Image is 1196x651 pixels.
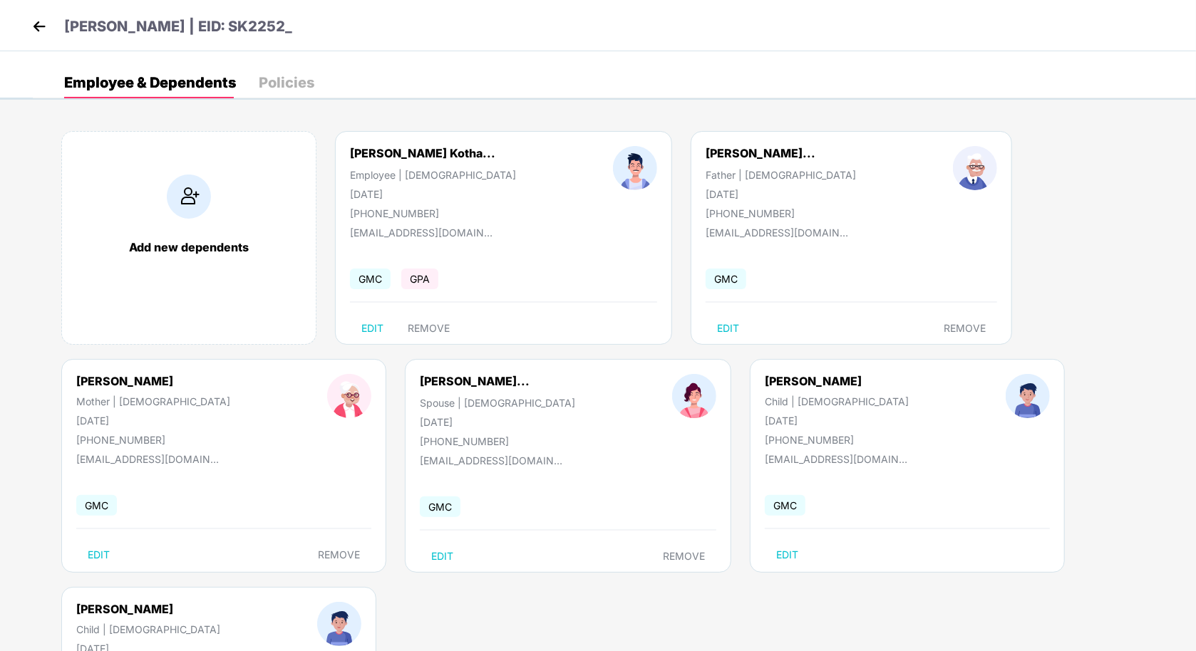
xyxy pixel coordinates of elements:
span: GMC [76,495,117,516]
div: Employee | [DEMOGRAPHIC_DATA] [350,169,516,181]
div: Mother | [DEMOGRAPHIC_DATA] [76,395,230,407]
span: EDIT [361,323,383,334]
div: [DATE] [420,416,575,428]
button: REMOVE [932,317,997,340]
div: Employee & Dependents [64,75,236,90]
div: [PERSON_NAME] Kotha... [350,146,495,160]
button: REMOVE [396,317,461,340]
img: profileImage [953,146,997,190]
div: Child | [DEMOGRAPHIC_DATA] [765,395,909,407]
div: [PHONE_NUMBER] [350,207,516,219]
span: GMC [420,496,460,517]
div: [PHONE_NUMBER] [765,434,909,446]
span: REMOVE [663,551,705,562]
button: EDIT [76,543,121,566]
span: GMC [765,495,805,516]
div: [DATE] [350,188,516,200]
img: profileImage [613,146,657,190]
button: EDIT [706,317,751,340]
div: Father | [DEMOGRAPHIC_DATA] [706,169,856,181]
img: profileImage [672,374,716,418]
div: [PERSON_NAME] [76,374,230,388]
div: [PERSON_NAME] [765,374,909,388]
div: [PERSON_NAME]... [706,146,815,160]
button: REMOVE [306,543,371,566]
img: profileImage [1006,374,1050,418]
span: GPA [401,269,438,289]
div: Add new dependents [76,240,301,254]
div: [DATE] [706,188,856,200]
div: [DATE] [76,415,230,427]
div: Spouse | [DEMOGRAPHIC_DATA] [420,397,575,409]
span: GMC [706,269,746,289]
span: REMOVE [408,323,450,334]
button: REMOVE [651,545,716,568]
div: [EMAIL_ADDRESS][DOMAIN_NAME] [765,453,907,465]
img: back [29,16,50,37]
span: EDIT [776,549,798,561]
div: [PHONE_NUMBER] [420,435,575,447]
img: profileImage [317,602,361,646]
div: [PHONE_NUMBER] [706,207,856,219]
div: [EMAIL_ADDRESS][DOMAIN_NAME] [76,453,219,465]
div: [EMAIL_ADDRESS][DOMAIN_NAME] [706,226,848,239]
div: [PHONE_NUMBER] [76,434,230,446]
span: REMOVE [318,549,360,561]
button: EDIT [765,543,810,566]
div: [DATE] [765,415,909,427]
div: Policies [259,75,314,90]
div: Child | [DEMOGRAPHIC_DATA] [76,623,220,635]
span: EDIT [717,323,739,334]
div: [PERSON_NAME] [76,602,220,616]
span: EDIT [431,551,453,562]
img: addIcon [167,175,211,219]
p: [PERSON_NAME] | EID: SK2252_ [64,16,292,38]
span: REMOVE [944,323,986,334]
button: EDIT [420,545,465,568]
div: [EMAIL_ADDRESS][DOMAIN_NAME] [420,454,562,467]
div: [PERSON_NAME]... [420,374,530,388]
div: [EMAIL_ADDRESS][DOMAIN_NAME] [350,226,493,239]
button: EDIT [350,317,395,340]
span: GMC [350,269,391,289]
img: profileImage [327,374,371,418]
span: EDIT [88,549,110,561]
